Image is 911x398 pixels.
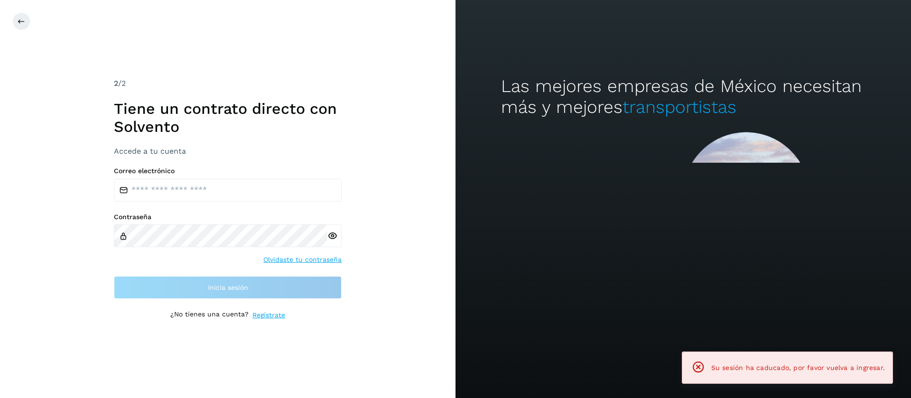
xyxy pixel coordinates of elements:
[263,255,342,265] a: Olvidaste tu contraseña
[711,364,885,371] span: Su sesión ha caducado, por favor vuelva a ingresar.
[252,310,285,320] a: Regístrate
[208,284,248,291] span: Inicia sesión
[114,213,342,221] label: Contraseña
[114,78,342,89] div: /2
[114,276,342,299] button: Inicia sesión
[623,97,736,117] span: transportistas
[114,79,118,88] span: 2
[114,100,342,136] h1: Tiene un contrato directo con Solvento
[114,167,342,175] label: Correo electrónico
[501,76,865,118] h2: Las mejores empresas de México necesitan más y mejores
[170,310,249,320] p: ¿No tienes una cuenta?
[114,147,342,156] h3: Accede a tu cuenta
